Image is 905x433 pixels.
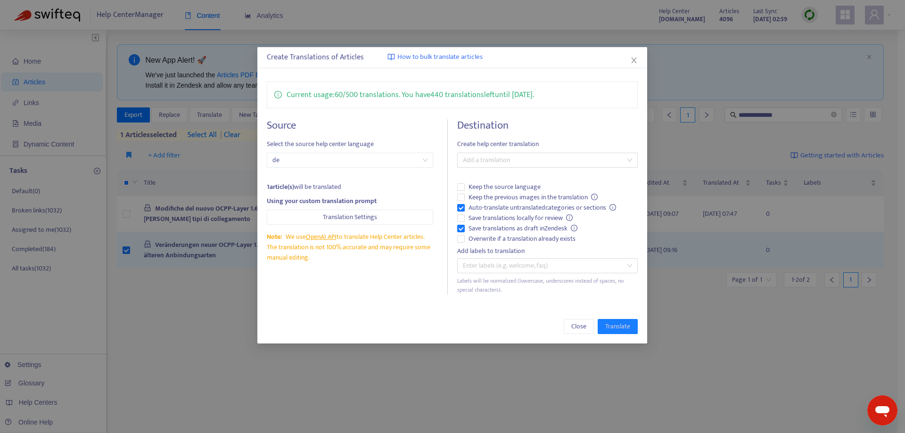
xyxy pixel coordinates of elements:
span: info-circle [567,214,573,221]
span: Keep the previous images in the translation [465,192,602,203]
a: OpenAI API [306,231,337,242]
button: Translate [598,319,638,334]
span: info-circle [274,89,282,98]
span: Save translations as draft in Zendesk [465,223,582,234]
span: Select the source help center language [267,139,433,149]
span: close [631,57,638,64]
span: Overwrite if a translation already exists [465,234,579,244]
span: How to bulk translate articles [397,52,483,63]
div: will be translated [267,182,433,192]
div: Add labels to translation [457,246,638,256]
span: Note: [267,231,282,242]
p: Current usage: 60 / 500 translations . You have 440 translations left until [DATE] . [287,89,534,101]
button: Close [564,319,594,334]
span: Create help center translation [457,139,638,149]
div: Using your custom translation prompt [267,196,433,206]
a: How to bulk translate articles [387,52,483,63]
button: Close [629,55,640,65]
div: We use to translate Help Center articles. The translation is not 100% accurate and may require so... [267,232,433,263]
div: Labels will be normalized (lowercase, underscores instead of spaces, no special characters). [457,277,638,294]
img: image-link [387,53,395,61]
h4: Destination [457,119,638,132]
iframe: Schaltfläche zum Öffnen des Messaging-Fensters [867,395,897,425]
span: Auto-translate untranslated categories or sections [465,203,620,213]
span: info-circle [592,194,598,200]
span: Keep the source language [465,182,544,192]
span: info-circle [610,204,617,211]
span: Save translations locally for review [465,213,577,223]
div: Create Translations of Articles [267,52,638,63]
h4: Source [267,119,433,132]
span: de [272,153,428,167]
span: Close [572,321,587,332]
span: info-circle [571,225,578,231]
span: Translation Settings [323,212,377,222]
button: Translation Settings [267,210,433,225]
strong: 1 article(s) [267,181,294,192]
